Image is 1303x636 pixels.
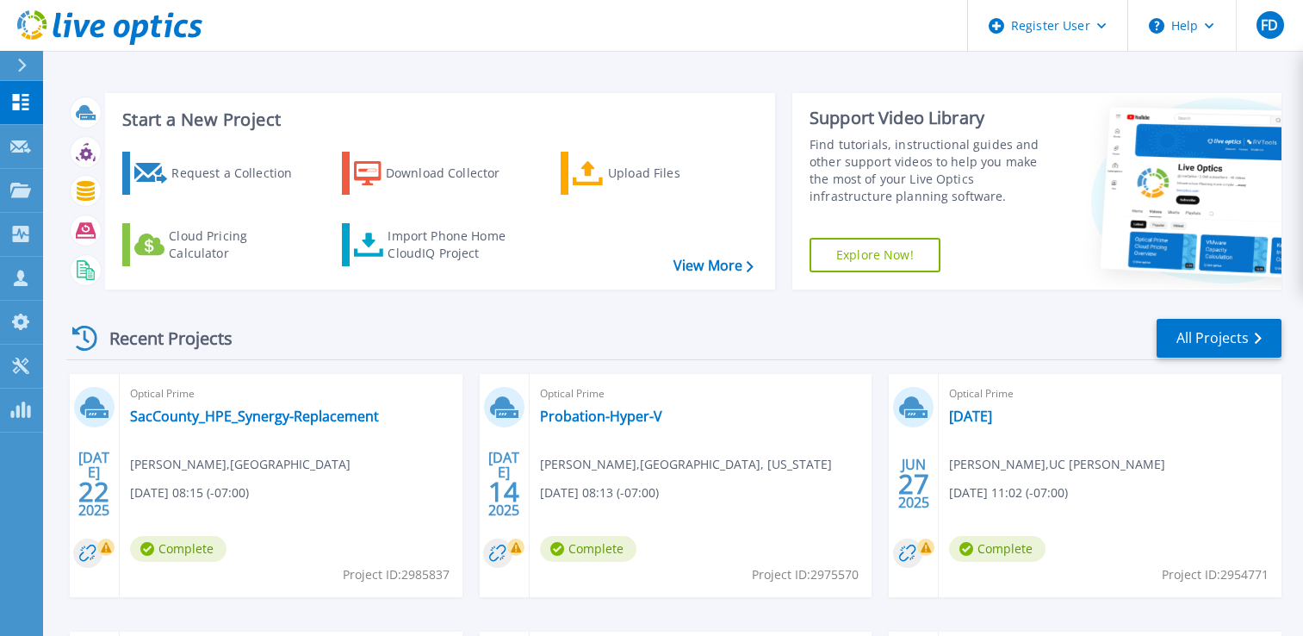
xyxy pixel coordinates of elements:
span: [PERSON_NAME] , [GEOGRAPHIC_DATA], [US_STATE] [540,455,832,474]
div: Find tutorials, instructional guides and other support videos to help you make the most of your L... [810,136,1055,205]
a: Download Collector [342,152,534,195]
a: View More [673,258,754,274]
a: All Projects [1157,319,1281,358]
span: Complete [540,536,636,562]
a: Cloud Pricing Calculator [122,223,314,266]
span: Project ID: 2985837 [343,565,450,584]
div: Recent Projects [66,317,256,359]
span: 22 [78,484,109,499]
div: JUN 2025 [897,452,930,515]
a: SacCounty_HPE_Synergy-Replacement [130,408,379,425]
div: Import Phone Home CloudIQ Project [388,228,522,262]
div: Upload Files [608,156,746,190]
span: Optical Prime [949,384,1271,403]
span: Optical Prime [130,384,452,403]
a: [DATE] [949,408,992,425]
span: Optical Prime [540,384,862,403]
span: [PERSON_NAME] , [GEOGRAPHIC_DATA] [130,455,351,474]
div: Download Collector [386,156,524,190]
div: [DATE] 2025 [78,452,110,515]
a: Probation-Hyper-V [540,408,662,425]
span: Project ID: 2975570 [752,565,859,584]
span: FD [1261,18,1278,32]
a: Upload Files [561,152,753,195]
span: 27 [898,477,929,491]
h3: Start a New Project [122,110,753,129]
span: [DATE] 08:13 (-07:00) [540,483,659,502]
div: [DATE] 2025 [487,452,520,515]
a: Request a Collection [122,152,314,195]
div: Support Video Library [810,107,1055,129]
span: [PERSON_NAME] , UC [PERSON_NAME] [949,455,1165,474]
span: Complete [130,536,226,562]
span: Complete [949,536,1046,562]
span: [DATE] 11:02 (-07:00) [949,483,1068,502]
div: Cloud Pricing Calculator [169,228,307,262]
a: Explore Now! [810,238,940,272]
span: [DATE] 08:15 (-07:00) [130,483,249,502]
span: 14 [488,484,519,499]
div: Request a Collection [171,156,309,190]
span: Project ID: 2954771 [1162,565,1269,584]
